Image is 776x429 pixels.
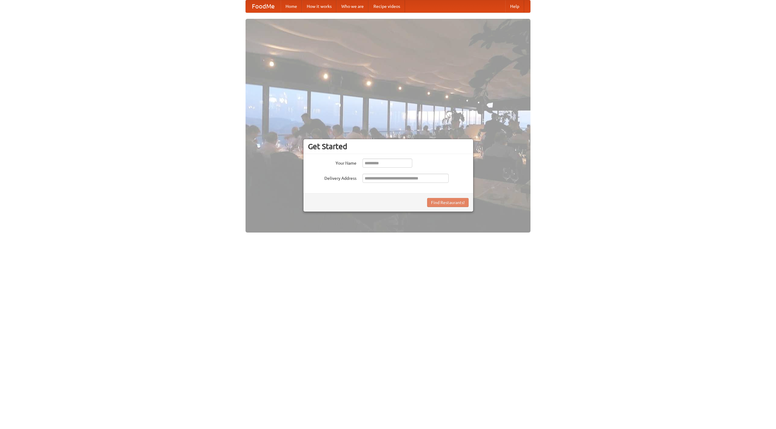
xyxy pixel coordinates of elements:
label: Delivery Address [308,174,356,181]
a: How it works [302,0,336,12]
label: Your Name [308,159,356,166]
a: Help [505,0,524,12]
button: Find Restaurants! [427,198,469,207]
a: Home [281,0,302,12]
a: Who we are [336,0,369,12]
a: FoodMe [246,0,281,12]
h3: Get Started [308,142,469,151]
a: Recipe videos [369,0,405,12]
